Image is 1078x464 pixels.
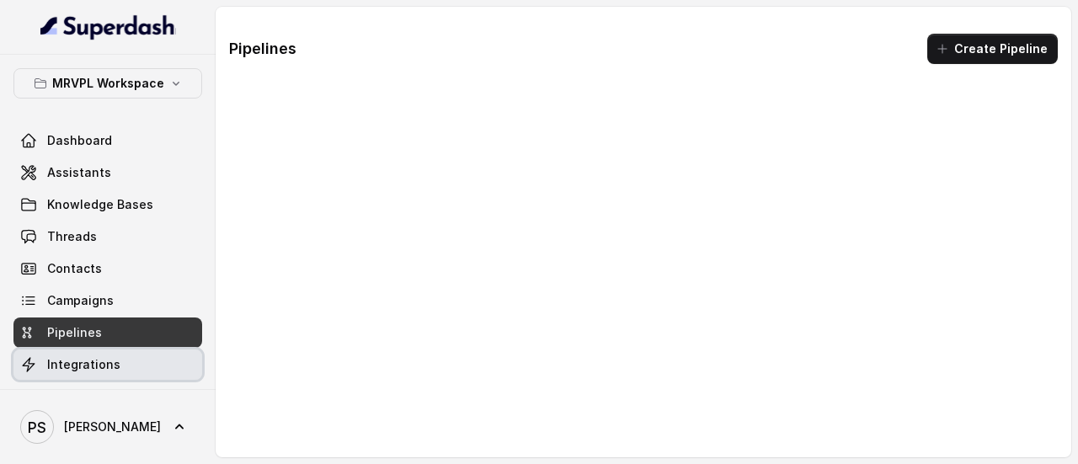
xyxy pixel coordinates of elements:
[47,260,102,277] span: Contacts
[13,253,202,284] a: Contacts
[13,189,202,220] a: Knowledge Bases
[47,388,120,405] span: API Settings
[28,419,46,436] text: PS
[52,73,164,93] p: MRVPL Workspace
[47,164,111,181] span: Assistants
[47,132,112,149] span: Dashboard
[13,285,202,316] a: Campaigns
[47,228,97,245] span: Threads
[47,292,114,309] span: Campaigns
[13,381,202,412] a: API Settings
[47,324,102,341] span: Pipelines
[13,317,202,348] a: Pipelines
[13,125,202,156] a: Dashboard
[40,13,176,40] img: light.svg
[927,34,1058,64] button: Create Pipeline
[229,35,296,62] h1: Pipelines
[13,157,202,188] a: Assistants
[13,403,202,451] a: [PERSON_NAME]
[64,419,161,435] span: [PERSON_NAME]
[13,68,202,99] button: MRVPL Workspace
[47,356,120,373] span: Integrations
[13,349,202,380] a: Integrations
[47,196,153,213] span: Knowledge Bases
[13,221,202,252] a: Threads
